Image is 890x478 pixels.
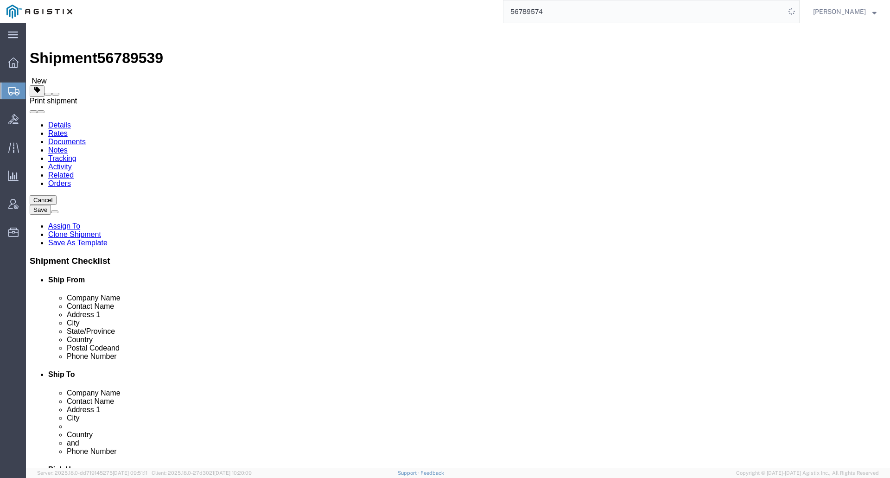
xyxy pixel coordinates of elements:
[26,23,890,468] iframe: FS Legacy Container
[813,6,877,17] button: [PERSON_NAME]
[113,470,147,476] span: [DATE] 09:51:11
[152,470,252,476] span: Client: 2025.18.0-27d3021
[503,0,785,23] input: Search for shipment number, reference number
[6,5,72,19] img: logo
[214,470,252,476] span: [DATE] 10:20:09
[37,470,147,476] span: Server: 2025.18.0-dd719145275
[736,469,879,477] span: Copyright © [DATE]-[DATE] Agistix Inc., All Rights Reserved
[398,470,421,476] a: Support
[813,6,866,17] span: Andrew Wacyra
[420,470,444,476] a: Feedback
